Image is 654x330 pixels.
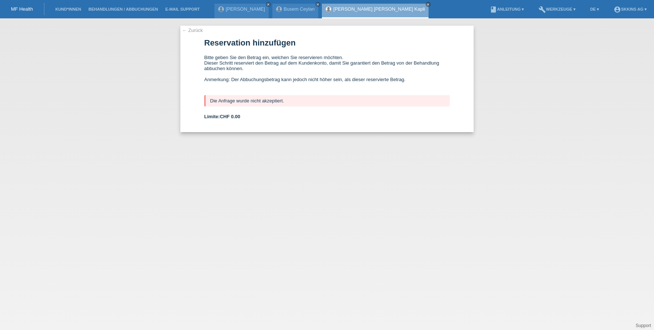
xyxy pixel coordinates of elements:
[85,7,162,11] a: Behandlungen / Abbuchungen
[486,7,528,11] a: bookAnleitung ▾
[316,3,320,6] i: close
[610,7,650,11] a: account_circleSKKINS AG ▾
[636,323,651,328] a: Support
[220,114,240,119] span: CHF 0.00
[162,7,203,11] a: E-Mail Support
[426,2,431,7] a: close
[333,6,425,12] a: [PERSON_NAME] [PERSON_NAME] Kapli
[535,7,579,11] a: buildWerkzeuge ▾
[204,95,450,106] div: Die Anfrage wurde nicht akzeptiert.
[587,7,603,11] a: DE ▾
[11,6,33,12] a: MF Health
[52,7,85,11] a: Kund*innen
[315,2,320,7] a: close
[267,3,270,6] i: close
[539,6,546,13] i: build
[614,6,621,13] i: account_circle
[490,6,497,13] i: book
[204,38,450,47] h1: Reservation hinzufügen
[182,28,203,33] a: ← Zurück
[204,114,240,119] b: Limite:
[204,55,450,88] div: Bitte geben Sie den Betrag ein, welchen Sie reservieren möchten. Dieser Schritt reserviert den Be...
[284,6,315,12] a: Busem Ceylan
[226,6,265,12] a: [PERSON_NAME]
[426,3,430,6] i: close
[266,2,271,7] a: close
